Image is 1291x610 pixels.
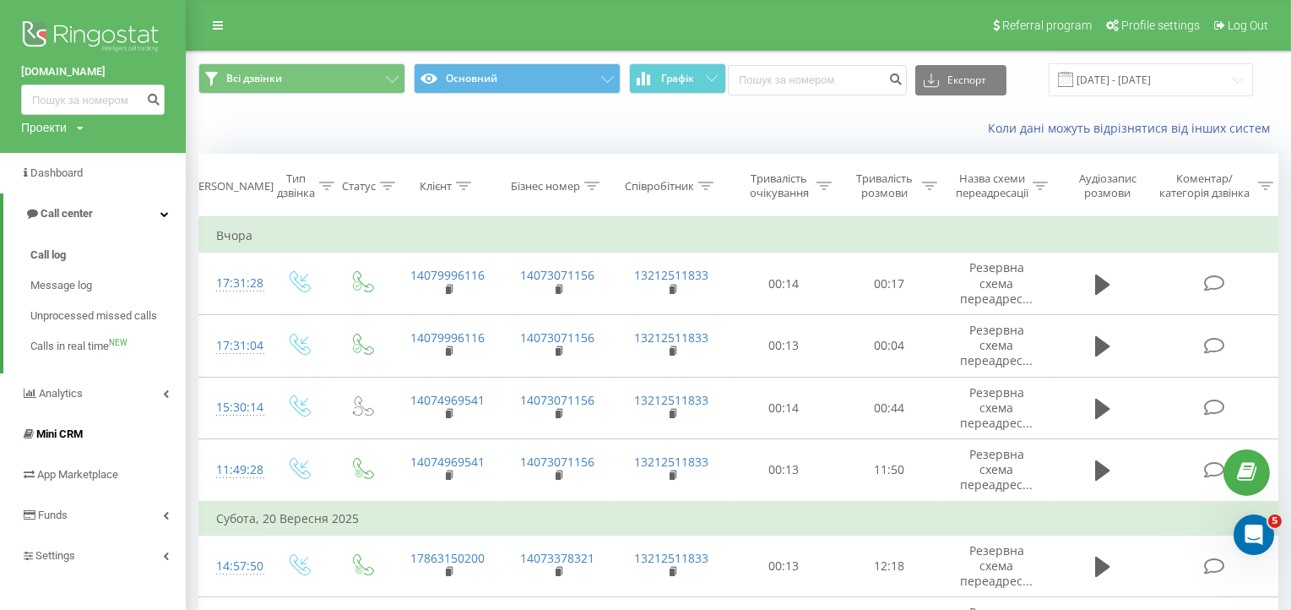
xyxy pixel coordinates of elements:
img: Ringostat logo [21,17,165,59]
div: 14:57:50 [216,550,250,583]
a: Message log [30,270,186,301]
span: Всі дзвінки [226,72,282,85]
td: 00:13 [731,314,837,377]
a: Calls in real timeNEW [30,331,186,362]
button: Основний [414,63,621,94]
span: Dashboard [30,166,83,179]
span: Funds [38,509,68,521]
span: Резервна схема переадрес... [961,542,1033,589]
div: Тривалість розмови [851,172,918,200]
td: Вчора [199,219,1280,253]
a: 14073071156 [521,454,595,470]
a: Call center [3,193,186,234]
span: Message log [30,277,92,294]
a: 13212511833 [635,550,709,566]
span: Mini CRM [36,428,83,440]
td: 00:17 [837,253,942,315]
span: Графік [662,73,695,84]
td: 00:13 [731,535,837,597]
span: Резервна схема переадрес... [961,384,1033,431]
span: Резервна схема переадрес... [961,322,1033,368]
a: 14073071156 [521,392,595,408]
span: Резервна схема переадрес... [961,446,1033,493]
span: 5 [1268,515,1282,528]
span: Calls in real time [30,338,109,355]
a: 13212511833 [635,392,709,408]
button: Експорт [915,65,1006,95]
span: Unprocessed missed calls [30,308,157,324]
div: Клієнт [420,179,452,193]
td: 00:04 [837,314,942,377]
div: Тип дзвінка [277,172,315,200]
a: [DOMAIN_NAME] [21,63,165,80]
td: 00:14 [731,253,837,315]
a: 14073071156 [521,330,595,346]
div: Проекти [21,119,67,136]
a: 14074969541 [411,454,485,470]
span: Резервна схема переадрес... [961,259,1033,306]
a: 14073378321 [521,550,595,566]
a: Call log [30,240,186,270]
button: Всі дзвінки [198,63,405,94]
input: Пошук за номером [21,84,165,115]
td: 00:44 [837,377,942,439]
div: 15:30:14 [216,391,250,424]
div: Аудіозапис розмови [1066,172,1148,200]
td: 11:50 [837,439,942,502]
input: Пошук за номером [728,65,907,95]
span: Log Out [1228,19,1268,32]
div: Бізнес номер [511,179,580,193]
iframe: Intercom live chat [1234,515,1274,555]
a: Unprocessed missed calls [30,301,186,331]
button: Графік [629,63,726,94]
a: 13212511833 [635,330,709,346]
a: 17863150200 [411,550,485,566]
span: Profile settings [1121,19,1200,32]
a: 14074969541 [411,392,485,408]
a: 14079996116 [411,330,485,346]
span: Settings [35,549,75,562]
span: Analytics [39,387,83,400]
a: Коли дані можуть відрізнятися вiд інших систем [988,120,1278,136]
span: Call log [30,247,66,264]
a: 14079996116 [411,267,485,283]
div: Тривалість очікування [746,172,812,200]
td: 12:18 [837,535,942,597]
div: Назва схеми переадресації [956,172,1028,200]
td: 00:14 [731,377,837,439]
span: Call center [41,207,93,220]
div: Співробітник [625,179,694,193]
a: 14073071156 [521,267,595,283]
td: 00:13 [731,439,837,502]
div: 17:31:28 [216,267,250,300]
div: 17:31:04 [216,330,250,362]
span: Referral program [1002,19,1092,32]
div: Статус [342,179,376,193]
span: App Marketplace [37,468,118,481]
div: [PERSON_NAME] [188,179,274,193]
a: 13212511833 [635,267,709,283]
div: 11:49:28 [216,454,250,487]
td: Субота, 20 Вересня 2025 [199,502,1280,536]
div: Коментар/категорія дзвінка [1155,172,1254,200]
a: 13212511833 [635,454,709,470]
